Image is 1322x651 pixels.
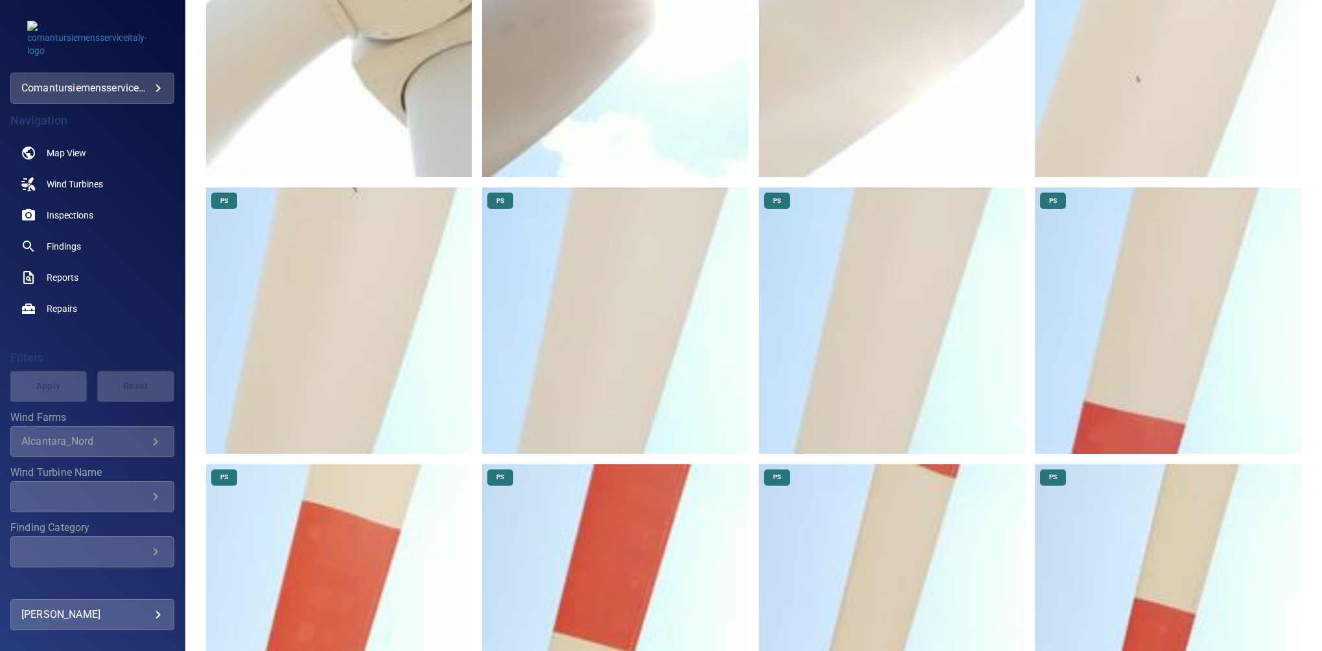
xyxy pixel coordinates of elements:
div: [PERSON_NAME] [21,604,163,625]
h4: Navigation [10,114,174,127]
span: PS [489,196,512,206]
a: map noActive [10,137,174,169]
label: Finding Category [10,523,174,533]
div: Alcantara_Nord [21,435,148,447]
span: PS [765,473,789,482]
span: Repairs [47,302,77,315]
div: Wind Turbine Name [10,481,174,512]
span: PS [213,196,236,206]
div: Finding Category [10,536,174,567]
span: PS [213,473,236,482]
span: Inspections [47,209,93,222]
span: Reports [47,271,78,284]
span: PS [1041,196,1065,206]
div: comantursiemensserviceitaly [21,78,163,99]
span: PS [765,196,789,206]
a: inspections noActive [10,200,174,231]
div: Wind Farms [10,426,174,457]
span: Map View [47,147,86,160]
span: Wind Turbines [47,178,103,191]
a: findings noActive [10,231,174,262]
span: PS [489,473,512,482]
label: Finding Type [10,578,174,588]
a: repairs noActive [10,293,174,324]
label: Wind Farms [10,412,174,423]
div: comantursiemensserviceitaly [10,73,174,104]
img: comantursiemensserviceitaly-logo [27,21,157,57]
span: Findings [47,240,81,253]
h4: Filters [10,351,174,364]
label: Wind Turbine Name [10,468,174,478]
a: windturbines noActive [10,169,174,200]
span: PS [1041,473,1065,482]
a: reports noActive [10,262,174,293]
